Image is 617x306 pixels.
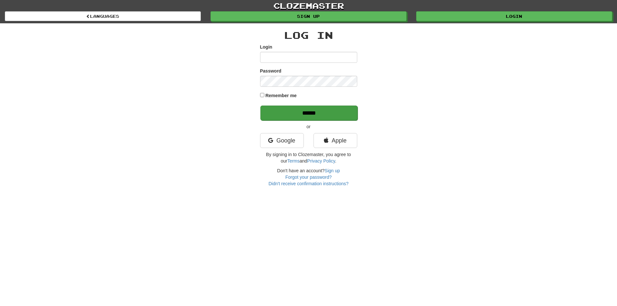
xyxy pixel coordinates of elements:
a: Sign up [325,168,340,173]
a: Privacy Policy [307,158,335,164]
a: Didn't receive confirmation instructions? [269,181,348,186]
a: Login [416,11,612,21]
label: Password [260,68,281,74]
a: Sign up [211,11,406,21]
div: Don't have an account? [260,167,357,187]
label: Remember me [265,92,297,99]
a: Forgot your password? [285,175,332,180]
a: Terms [287,158,300,164]
a: Languages [5,11,201,21]
a: Google [260,133,304,148]
p: By signing in to Clozemaster, you agree to our and . [260,151,357,164]
p: or [260,123,357,130]
a: Apple [314,133,357,148]
label: Login [260,44,272,50]
h2: Log In [260,30,357,40]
